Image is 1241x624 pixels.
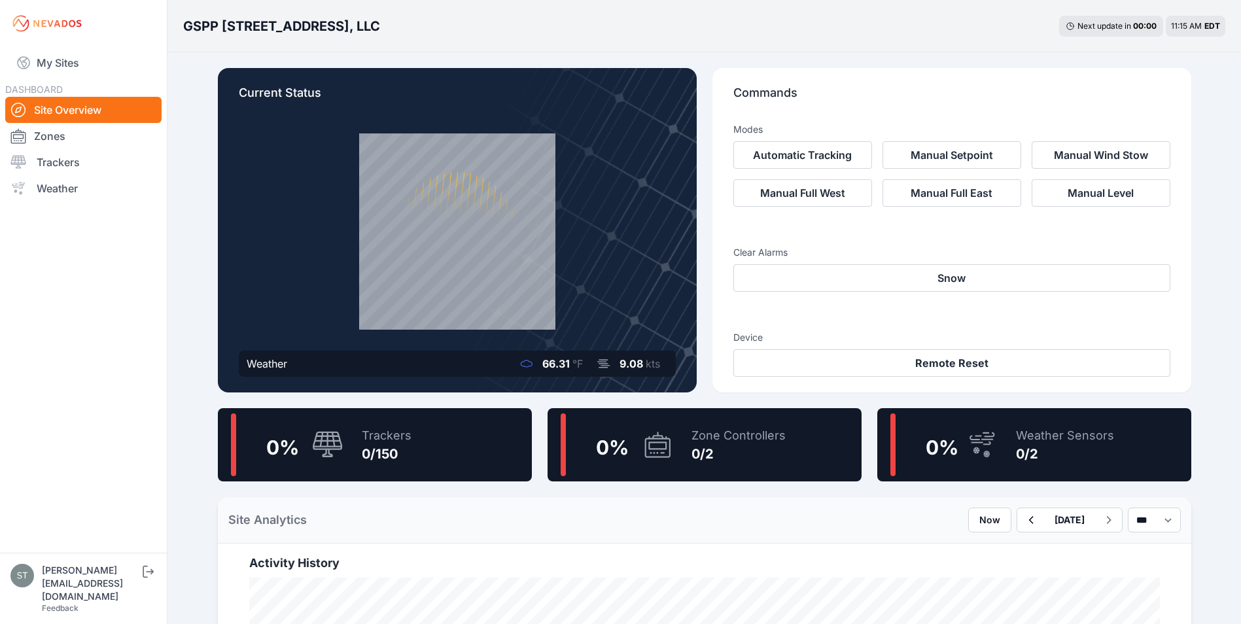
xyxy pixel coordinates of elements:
[733,246,1170,259] h3: Clear Alarms
[239,84,676,113] p: Current Status
[548,408,862,481] a: 0%Zone Controllers0/2
[542,357,570,370] span: 66.31
[733,141,872,169] button: Automatic Tracking
[883,141,1021,169] button: Manual Setpoint
[1032,141,1170,169] button: Manual Wind Stow
[247,356,287,372] div: Weather
[926,436,958,459] span: 0 %
[1016,445,1114,463] div: 0/2
[5,175,162,201] a: Weather
[362,426,411,445] div: Trackers
[733,331,1170,344] h3: Device
[5,47,162,78] a: My Sites
[183,17,380,35] h3: GSPP [STREET_ADDRESS], LLC
[733,179,872,207] button: Manual Full West
[249,554,1160,572] h2: Activity History
[968,508,1011,532] button: Now
[1032,179,1170,207] button: Manual Level
[883,179,1021,207] button: Manual Full East
[5,97,162,123] a: Site Overview
[1044,508,1095,532] button: [DATE]
[5,149,162,175] a: Trackers
[1133,21,1157,31] div: 00 : 00
[1171,21,1202,31] span: 11:15 AM
[10,13,84,34] img: Nevados
[691,445,786,463] div: 0/2
[733,264,1170,292] button: Snow
[733,123,763,136] h3: Modes
[183,9,380,43] nav: Breadcrumb
[691,426,786,445] div: Zone Controllers
[733,84,1170,113] p: Commands
[646,357,660,370] span: kts
[42,603,79,613] a: Feedback
[1077,21,1131,31] span: Next update in
[733,349,1170,377] button: Remote Reset
[572,357,583,370] span: °F
[620,357,643,370] span: 9.08
[5,123,162,149] a: Zones
[218,408,532,481] a: 0%Trackers0/150
[877,408,1191,481] a: 0%Weather Sensors0/2
[1016,426,1114,445] div: Weather Sensors
[42,564,140,603] div: [PERSON_NAME][EMAIL_ADDRESS][DOMAIN_NAME]
[596,436,629,459] span: 0 %
[1204,21,1220,31] span: EDT
[362,445,411,463] div: 0/150
[228,511,307,529] h2: Site Analytics
[10,564,34,587] img: steve@nevados.solar
[5,84,63,95] span: DASHBOARD
[266,436,299,459] span: 0 %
